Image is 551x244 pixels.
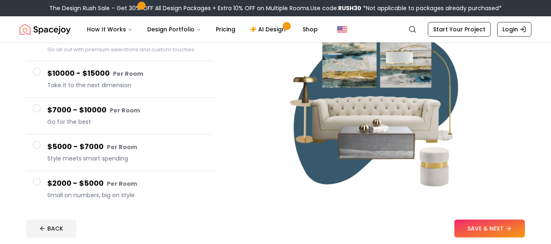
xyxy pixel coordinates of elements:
[47,68,207,79] h4: $10000 - $15000
[20,21,71,37] img: Spacejoy Logo
[26,171,214,207] button: $2000 - $5000 Per RoomSmall on numbers, big on style
[26,98,214,134] button: $7000 - $10000 Per RoomGo for the best
[47,104,207,116] h4: $7000 - $10000
[296,21,324,37] a: Shop
[20,21,71,37] a: Spacejoy
[107,180,137,188] small: Per Room
[47,154,207,163] span: Style meets smart spending
[497,22,531,37] a: Login
[310,4,361,12] span: Use code:
[47,178,207,189] h4: $2000 - $5000
[337,24,347,34] img: United States
[454,220,525,237] button: SAVE & NEXT
[428,22,491,37] a: Start Your Project
[107,143,137,151] small: Per Room
[47,81,207,89] span: Take it to the next dimension
[141,21,208,37] button: Design Portfolio
[209,21,242,37] a: Pricing
[26,220,76,237] button: BACK
[26,134,214,171] button: $5000 - $7000 Per RoomStyle meets smart spending
[47,141,207,153] h4: $5000 - $7000
[47,118,207,126] span: Go for the best
[80,21,324,37] nav: Main
[49,4,502,12] div: The Design Rush Sale – Get 30% OFF All Design Packages + Extra 10% OFF on Multiple Rooms.
[110,106,140,114] small: Per Room
[338,4,361,12] b: RUSH30
[26,61,214,98] button: $10000 - $15000 Per RoomTake it to the next dimension
[361,4,502,12] span: *Not applicable to packages already purchased*
[113,70,143,78] small: Per Room
[20,16,531,42] nav: Global
[243,21,294,37] a: AI Design
[80,21,139,37] button: How It Works
[47,46,194,53] small: Go all out with premium selections and custom touches
[47,191,207,199] span: Small on numbers, big on style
